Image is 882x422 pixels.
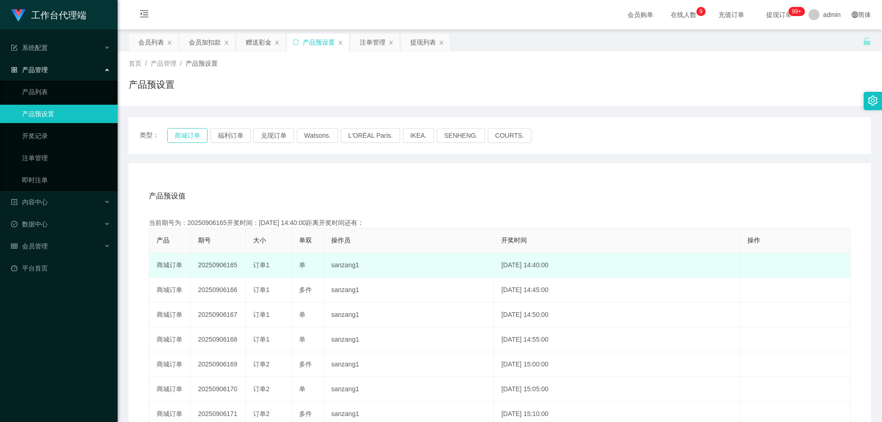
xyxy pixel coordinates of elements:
td: 20250906166 [191,278,246,303]
span: 多件 [299,360,312,368]
span: 产品管理 [151,60,176,67]
td: 商城订单 [149,303,191,327]
a: 注单管理 [22,149,110,167]
td: sanzang1 [324,253,494,278]
i: 图标: global [852,11,858,18]
i: 图标: form [11,45,17,51]
span: 在线人数 [666,11,701,18]
i: 图标: check-circle-o [11,221,17,227]
span: 订单1 [253,286,270,293]
img: logo.9652507e.png [11,9,26,22]
td: sanzang1 [324,278,494,303]
span: 开奖时间 [501,236,527,244]
span: 单 [299,385,305,393]
td: 商城订单 [149,253,191,278]
i: 图标: menu-fold [129,0,160,30]
i: 图标: close [388,40,394,45]
i: 图标: sync [293,39,299,45]
span: 系统配置 [11,44,48,51]
div: 会员加扣款 [189,34,221,51]
span: 产品 [157,236,170,244]
td: 商城订单 [149,377,191,402]
i: 图标: profile [11,199,17,205]
i: 图标: close [224,40,229,45]
i: 图标: table [11,243,17,249]
td: 20250906170 [191,377,246,402]
span: 操作 [747,236,760,244]
i: 图标: close [167,40,172,45]
span: 多件 [299,286,312,293]
span: 操作员 [331,236,351,244]
td: [DATE] 15:00:00 [494,352,740,377]
button: L'ORÉAL Paris. [341,128,400,143]
td: [DATE] 14:55:00 [494,327,740,352]
span: 单 [299,311,305,318]
td: [DATE] 14:45:00 [494,278,740,303]
div: 提现列表 [410,34,436,51]
td: 商城订单 [149,278,191,303]
div: 会员列表 [138,34,164,51]
td: [DATE] 14:50:00 [494,303,740,327]
a: 即时注单 [22,171,110,189]
span: 内容中心 [11,198,48,206]
td: sanzang1 [324,352,494,377]
i: 图标: setting [868,96,878,106]
div: 当前期号为：20250906165开奖时间：[DATE] 14:40:00距离开奖时间还有： [149,218,851,228]
span: 产品预设值 [149,191,186,202]
span: 充值订单 [714,11,749,18]
button: IKEA. [403,128,434,143]
span: 产品管理 [11,66,48,73]
button: 兑现订单 [254,128,294,143]
span: 多件 [299,410,312,417]
span: 数据中心 [11,220,48,228]
span: 订单1 [253,311,270,318]
i: 图标: unlock [863,37,871,45]
a: 图标: dashboard平台首页 [11,259,110,277]
h1: 工作台代理端 [31,0,86,30]
td: 20250906168 [191,327,246,352]
button: 福利订单 [210,128,251,143]
span: 订单2 [253,410,270,417]
td: [DATE] 15:05:00 [494,377,740,402]
i: 图标: appstore-o [11,67,17,73]
p: 9 [700,7,703,16]
span: 期号 [198,236,211,244]
span: 订单2 [253,360,270,368]
td: sanzang1 [324,327,494,352]
span: 产品预设置 [186,60,218,67]
i: 图标: close [338,40,343,45]
a: 产品列表 [22,83,110,101]
span: / [180,60,182,67]
div: 赠送彩金 [246,34,271,51]
sup: 1091 [788,7,805,16]
span: 单 [299,261,305,269]
span: 单双 [299,236,312,244]
span: 订单1 [253,261,270,269]
td: [DATE] 14:40:00 [494,253,740,278]
sup: 9 [696,7,706,16]
i: 图标: close [439,40,444,45]
button: 商城订单 [167,128,208,143]
td: 商城订单 [149,327,191,352]
span: / [145,60,147,67]
td: 20250906169 [191,352,246,377]
a: 产品预设置 [22,105,110,123]
span: 大小 [253,236,266,244]
span: 单 [299,336,305,343]
td: 商城订单 [149,352,191,377]
div: 产品预设置 [303,34,335,51]
button: COURTS. [488,128,531,143]
td: 20250906167 [191,303,246,327]
span: 类型： [140,128,167,143]
span: 订单2 [253,385,270,393]
div: 注单管理 [360,34,385,51]
span: 会员管理 [11,242,48,250]
td: sanzang1 [324,303,494,327]
td: 20250906165 [191,253,246,278]
span: 订单1 [253,336,270,343]
h1: 产品预设置 [129,78,175,91]
td: sanzang1 [324,377,494,402]
a: 开奖记录 [22,127,110,145]
button: SENHENG. [437,128,485,143]
button: Watsons. [297,128,338,143]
